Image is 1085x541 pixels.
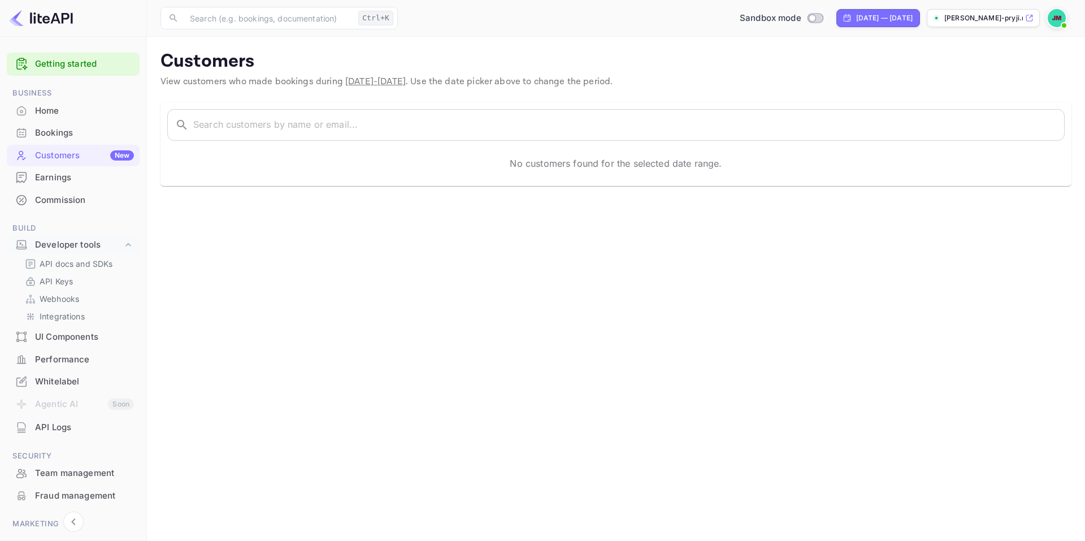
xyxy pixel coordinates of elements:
span: View customers who made bookings during . Use the date picker above to change the period. [160,76,613,88]
div: Whitelabel [35,375,134,388]
div: Getting started [7,53,140,76]
div: [DATE] — [DATE] [856,13,913,23]
div: Developer tools [7,235,140,255]
div: Developer tools [35,239,123,252]
span: Build [7,222,140,235]
div: API Logs [35,421,134,434]
a: Getting started [35,58,134,71]
div: Bookings [7,122,140,144]
div: Fraud management [35,490,134,503]
div: UI Components [35,331,134,344]
a: Bookings [7,122,140,143]
div: Home [35,105,134,118]
p: No customers found for the selected date range. [510,157,722,170]
a: Earnings [7,167,140,188]
p: API docs and SDKs [40,258,113,270]
span: [DATE] - [DATE] [345,76,406,88]
a: API docs and SDKs [25,258,131,270]
span: Sandbox mode [740,12,801,25]
div: UI Components [7,326,140,348]
div: Ctrl+K [358,11,393,25]
a: Commission [7,189,140,210]
div: New [110,150,134,161]
button: Collapse navigation [63,512,84,532]
p: Integrations [40,310,85,322]
div: CustomersNew [7,145,140,167]
a: Performance [7,349,140,370]
input: Search (e.g. bookings, documentation) [183,7,354,29]
div: Performance [35,353,134,366]
div: API Keys [20,273,135,289]
img: LiteAPI logo [9,9,73,27]
div: Bookings [35,127,134,140]
a: Fraud management [7,485,140,506]
input: Search customers by name or email... [193,109,1065,141]
a: Home [7,100,140,121]
a: Whitelabel [7,371,140,392]
p: API Keys [40,275,73,287]
div: Commission [35,194,134,207]
div: Click to change the date range period [836,9,920,27]
a: Team management [7,462,140,483]
div: Team management [35,467,134,480]
div: Commission [7,189,140,211]
p: Webhooks [40,293,79,305]
span: Security [7,450,140,462]
div: Webhooks [20,291,135,307]
a: UI Components [7,326,140,347]
div: Customers [35,149,134,162]
a: CustomersNew [7,145,140,166]
a: API Logs [7,417,140,438]
div: Performance [7,349,140,371]
div: Earnings [7,167,140,189]
div: Team management [7,462,140,484]
p: [PERSON_NAME]-pryji.nui... [944,13,1023,23]
a: API Keys [25,275,131,287]
div: Earnings [35,171,134,184]
div: Whitelabel [7,371,140,393]
span: Business [7,87,140,99]
div: Fraud management [7,485,140,507]
a: Webhooks [25,293,131,305]
div: Integrations [20,308,135,324]
div: API Logs [7,417,140,439]
a: Integrations [25,310,131,322]
div: Home [7,100,140,122]
div: Switch to Production mode [735,12,827,25]
img: Jordan Mason [1048,9,1066,27]
span: Marketing [7,518,140,530]
div: API docs and SDKs [20,256,135,272]
p: Customers [160,50,1071,73]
